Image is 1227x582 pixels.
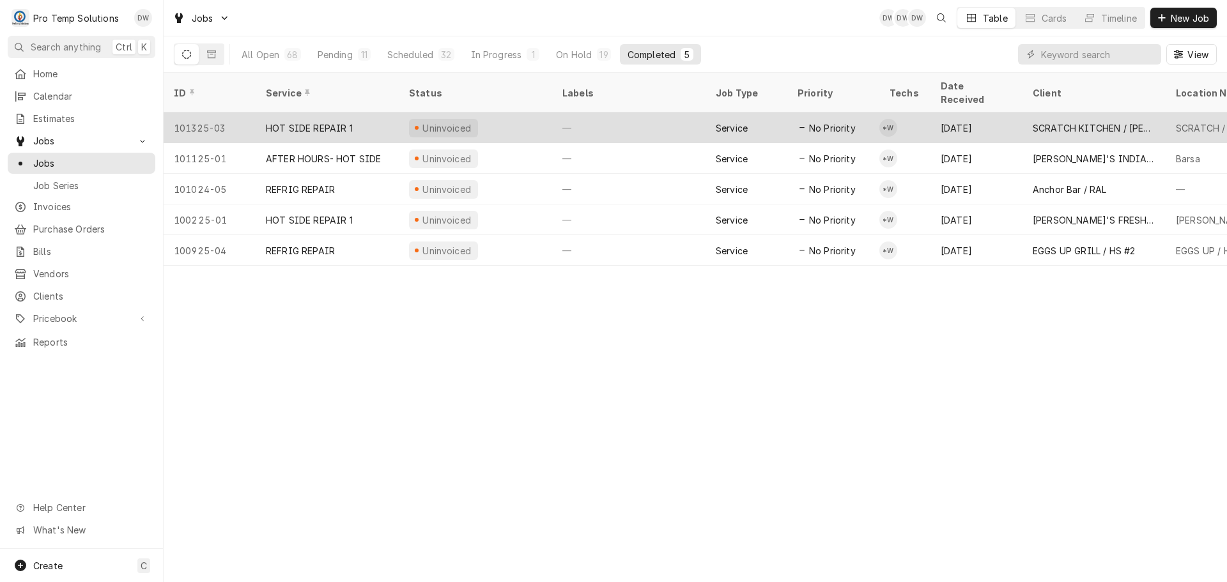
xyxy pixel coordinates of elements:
[31,40,101,54] span: Search anything
[33,222,149,236] span: Purchase Orders
[983,11,1008,25] div: Table
[266,213,353,227] div: HOT SIDE REPAIR 1
[8,130,155,151] a: Go to Jobs
[33,200,149,213] span: Invoices
[8,497,155,518] a: Go to Help Center
[529,48,537,61] div: 1
[683,48,691,61] div: 5
[809,121,856,135] span: No Priority
[879,149,897,167] div: *Kevin Williams's Avatar
[1185,48,1211,61] span: View
[1041,44,1155,65] input: Keyword search
[908,9,926,27] div: Dana Williams's Avatar
[628,48,675,61] div: Completed
[1176,152,1200,165] div: Barsa
[1150,8,1217,28] button: New Job
[879,241,897,259] div: *Kevin Williams's Avatar
[8,286,155,307] a: Clients
[164,143,256,174] div: 101125-01
[1168,11,1212,25] span: New Job
[33,179,149,192] span: Job Series
[552,112,706,143] div: —
[33,11,119,25] div: Pro Temp Solutions
[471,48,522,61] div: In Progress
[8,175,155,196] a: Job Series
[1033,244,1135,257] div: EGGS UP GRILL / HS #2
[242,48,279,61] div: All Open
[8,108,155,129] a: Estimates
[287,48,298,61] div: 68
[716,152,748,165] div: Service
[1101,11,1137,25] div: Timeline
[266,86,386,100] div: Service
[1033,213,1155,227] div: [PERSON_NAME]'S FRESH PASTA
[562,86,695,100] div: Labels
[716,213,748,227] div: Service
[360,48,368,61] div: 11
[141,559,147,572] span: C
[8,153,155,174] a: Jobs
[33,134,130,148] span: Jobs
[8,332,155,353] a: Reports
[894,9,912,27] div: Dana Williams's Avatar
[879,180,897,198] div: *Kevin Williams's Avatar
[141,40,147,54] span: K
[930,143,1022,174] div: [DATE]
[164,235,256,266] div: 100925-04
[809,152,856,165] span: No Priority
[421,121,473,135] div: Uninvoiced
[8,263,155,284] a: Vendors
[879,211,897,229] div: *Kevin Williams's Avatar
[1033,152,1155,165] div: [PERSON_NAME]'S INDIAN KITCHEN
[1033,183,1107,196] div: Anchor Bar / RAL
[908,9,926,27] div: DW
[930,174,1022,204] div: [DATE]
[33,112,149,125] span: Estimates
[266,121,353,135] div: HOT SIDE REPAIR 1
[164,204,256,235] div: 100225-01
[33,335,149,349] span: Reports
[33,67,149,80] span: Home
[1166,44,1217,65] button: View
[599,48,608,61] div: 19
[421,152,473,165] div: Uninvoiced
[809,183,856,196] span: No Priority
[421,213,473,227] div: Uninvoiced
[890,86,920,100] div: Techs
[8,86,155,107] a: Calendar
[33,157,149,170] span: Jobs
[266,152,381,165] div: AFTER HOURS- HOT SIDE
[8,63,155,84] a: Home
[266,244,335,257] div: REFRIG REPAIR
[930,204,1022,235] div: [DATE]
[387,48,433,61] div: Scheduled
[174,86,243,100] div: ID
[930,235,1022,266] div: [DATE]
[809,244,856,257] span: No Priority
[716,121,748,135] div: Service
[12,9,29,27] div: P
[116,40,132,54] span: Ctrl
[716,86,777,100] div: Job Type
[33,289,149,303] span: Clients
[33,245,149,258] span: Bills
[931,8,952,28] button: Open search
[879,9,897,27] div: Dana Williams's Avatar
[318,48,353,61] div: Pending
[421,183,473,196] div: Uninvoiced
[164,174,256,204] div: 101024-05
[552,174,706,204] div: —
[33,560,63,571] span: Create
[164,112,256,143] div: 101325-03
[33,501,148,514] span: Help Center
[8,196,155,217] a: Invoices
[134,9,152,27] div: DW
[1033,86,1153,100] div: Client
[134,9,152,27] div: Dana Williams's Avatar
[552,204,706,235] div: —
[716,183,748,196] div: Service
[8,241,155,262] a: Bills
[8,218,155,240] a: Purchase Orders
[192,11,213,25] span: Jobs
[33,89,149,103] span: Calendar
